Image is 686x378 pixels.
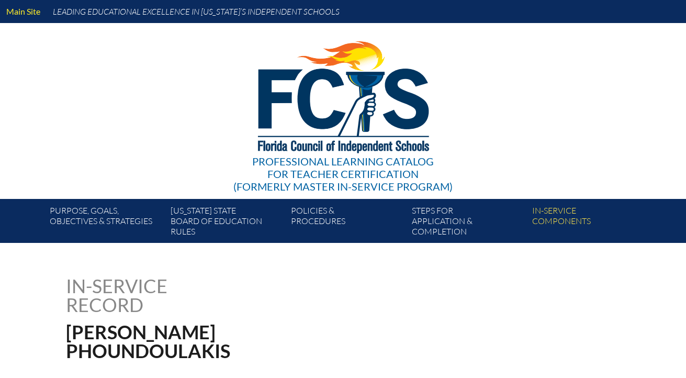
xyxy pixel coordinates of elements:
[233,155,453,193] div: Professional Learning Catalog (formerly Master In-service Program)
[66,323,410,360] h1: [PERSON_NAME] Phoundoulakis
[267,168,419,180] span: for Teacher Certification
[229,21,457,195] a: Professional Learning Catalog for Teacher Certification(formerly Master In-service Program)
[287,203,407,243] a: Policies &Procedures
[166,203,287,243] a: [US_STATE] StateBoard of Education rules
[528,203,648,243] a: In-servicecomponents
[235,23,451,166] img: FCISlogo221.eps
[2,4,44,18] a: Main Site
[66,276,277,314] h1: In-service record
[408,203,528,243] a: Steps forapplication & completion
[46,203,166,243] a: Purpose, goals,objectives & strategies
